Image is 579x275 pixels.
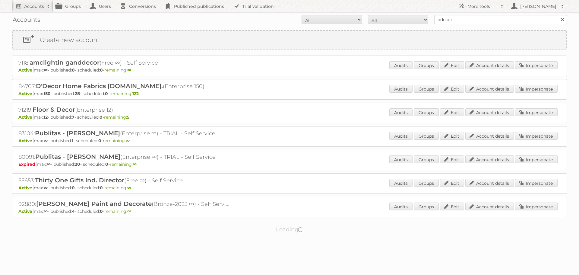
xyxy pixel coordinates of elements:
[105,161,108,167] strong: 0
[465,179,514,187] a: Account details
[389,179,413,187] a: Audits
[72,185,75,190] strong: 0
[440,61,464,69] a: Edit
[257,223,322,235] p: Loading
[33,106,75,113] span: Floor & Decor
[105,91,108,96] strong: 0
[44,138,48,143] strong: ∞
[127,209,131,214] strong: ∞
[465,203,514,210] a: Account details
[515,85,558,93] a: Impersonate
[18,114,561,120] p: max: - published: - scheduled: -
[465,85,514,93] a: Account details
[18,200,229,208] h2: 92880: (Bronze-2023 ∞) - Self Service
[35,130,120,137] span: Publitas - [PERSON_NAME]
[132,91,139,96] strong: 122
[389,85,413,93] a: Audits
[75,91,80,96] strong: 28
[389,108,413,116] a: Audits
[18,161,561,167] p: max: - published: - scheduled: -
[467,3,498,9] h2: More tools
[35,153,120,160] span: Publitas - [PERSON_NAME]
[104,209,131,214] span: remaining:
[515,61,558,69] a: Impersonate
[515,108,558,116] a: Impersonate
[72,209,75,214] strong: 4
[100,209,103,214] strong: 0
[414,179,439,187] a: Groups
[13,31,566,49] a: Create new account
[18,91,34,96] span: Active
[389,132,413,140] a: Audits
[75,161,80,167] strong: 20
[36,82,163,90] span: D'Decor Home Fabrics [DOMAIN_NAME].
[389,155,413,163] a: Audits
[126,138,130,143] strong: ∞
[519,3,558,9] h2: [PERSON_NAME]
[44,67,48,73] strong: ∞
[465,61,514,69] a: Account details
[18,106,229,114] h2: 71219: (Enterprise 12)
[44,114,48,120] strong: 12
[414,132,439,140] a: Groups
[18,59,229,67] h2: 7118: (Free ∞) - Self Service
[414,155,439,163] a: Groups
[18,161,37,167] span: Expired
[465,155,514,163] a: Account details
[18,177,229,184] h2: 55653: (Free ∞) - Self Service
[104,185,131,190] span: remaining:
[440,203,464,210] a: Edit
[414,85,439,93] a: Groups
[100,185,103,190] strong: 0
[44,209,48,214] strong: ∞
[414,61,439,69] a: Groups
[465,132,514,140] a: Account details
[389,61,413,69] a: Audits
[24,3,44,9] h2: Accounts
[110,161,137,167] span: remaining:
[18,114,34,120] span: Active
[440,155,464,163] a: Edit
[18,209,561,214] p: max: - published: - scheduled: -
[18,185,34,190] span: Active
[44,91,51,96] strong: 150
[35,177,124,184] span: Thirty One Gifts Ind. Director
[30,59,100,66] span: amclightin ganddecor
[465,108,514,116] a: Account details
[18,82,229,90] h2: 84707: (Enterprise 150)
[100,114,103,120] strong: 0
[440,132,464,140] a: Edit
[72,67,75,73] strong: 0
[72,138,73,143] strong: 1
[44,185,48,190] strong: ∞
[440,108,464,116] a: Edit
[414,108,439,116] a: Groups
[389,203,413,210] a: Audits
[104,114,129,120] span: remaining:
[98,138,101,143] strong: 0
[109,91,139,96] span: remaining:
[515,179,558,187] a: Impersonate
[133,161,137,167] strong: ∞
[18,67,561,73] p: max: - published: - scheduled: -
[103,138,130,143] span: remaining:
[515,203,558,210] a: Impersonate
[127,67,131,73] strong: ∞
[18,67,34,73] span: Active
[18,91,561,96] p: max: - published: - scheduled: -
[440,85,464,93] a: Edit
[440,179,464,187] a: Edit
[18,185,561,190] p: max: - published: - scheduled: -
[515,132,558,140] a: Impersonate
[18,138,34,143] span: Active
[515,155,558,163] a: Impersonate
[18,138,561,143] p: max: - published: - scheduled: -
[18,209,34,214] span: Active
[127,114,129,120] strong: 5
[127,185,131,190] strong: ∞
[100,67,103,73] strong: 0
[414,203,439,210] a: Groups
[47,161,51,167] strong: ∞
[36,200,152,207] span: [PERSON_NAME] Paint and Decorate
[18,153,229,161] h2: 80091: (Enterprise ∞) - TRIAL - Self Service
